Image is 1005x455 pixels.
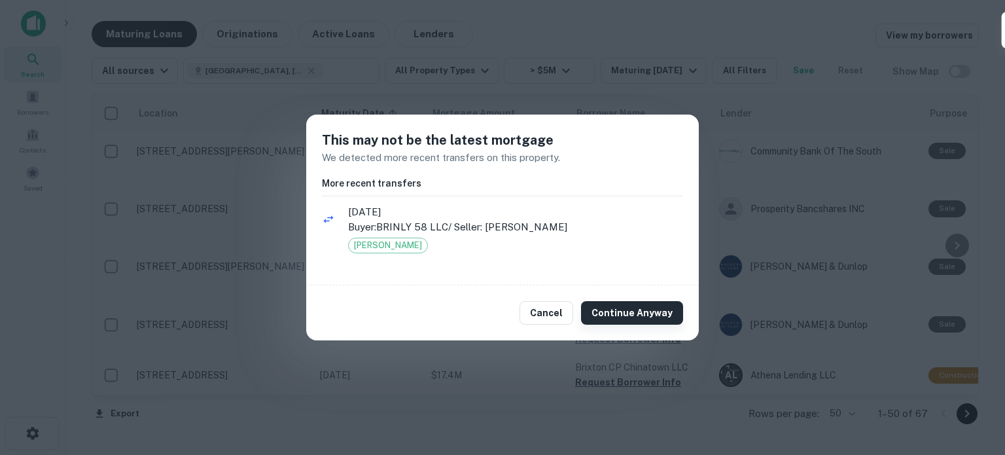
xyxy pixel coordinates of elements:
[940,350,1005,413] iframe: Chat Widget
[322,130,683,150] h5: This may not be the latest mortgage
[581,301,683,325] button: Continue Anyway
[348,238,428,253] div: Grant Deed
[348,219,683,235] p: Buyer: BRINLY 58 LLC / Seller: [PERSON_NAME]
[520,301,573,325] button: Cancel
[322,176,683,191] h6: More recent transfers
[348,204,683,220] span: [DATE]
[322,150,683,166] p: We detected more recent transfers on this property.
[349,239,427,252] span: [PERSON_NAME]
